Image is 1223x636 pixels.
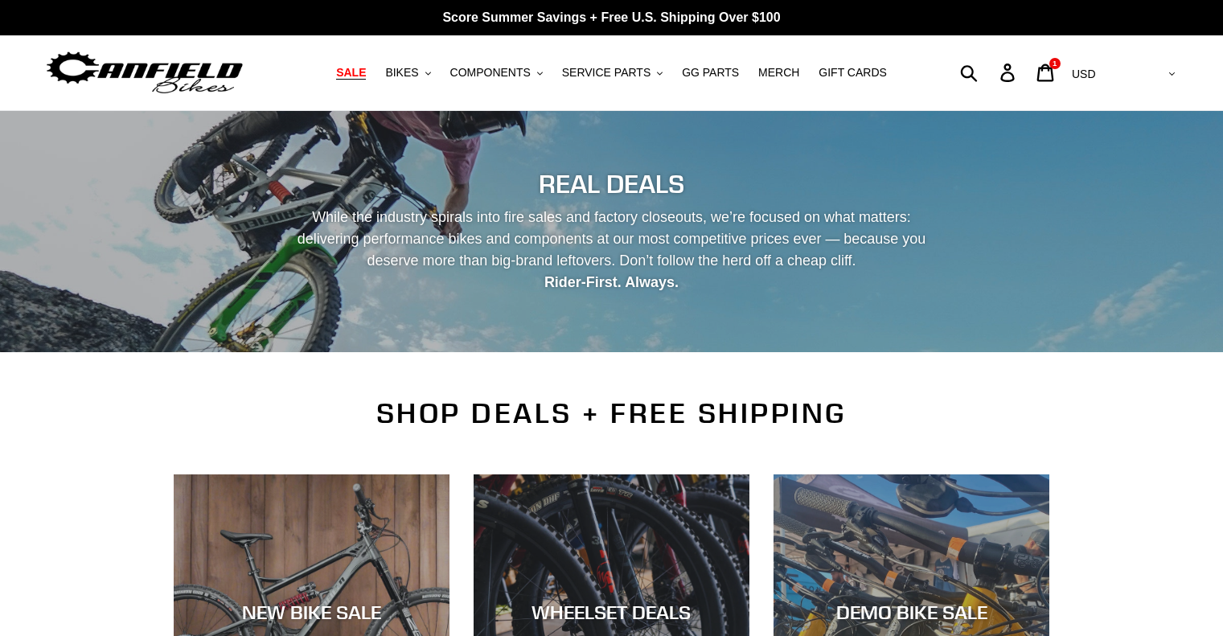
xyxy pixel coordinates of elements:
[554,62,671,84] button: SERVICE PARTS
[174,169,1050,199] h2: REAL DEALS
[674,62,747,84] a: GG PARTS
[442,62,551,84] button: COMPONENTS
[328,62,374,84] a: SALE
[336,66,366,80] span: SALE
[1028,55,1065,90] a: 1
[1053,59,1057,68] span: 1
[385,66,418,80] span: BIKES
[562,66,650,80] span: SERVICE PARTS
[283,207,941,293] p: While the industry spirals into fire sales and factory closeouts, we’re focused on what matters: ...
[758,66,799,80] span: MERCH
[377,62,438,84] button: BIKES
[474,601,749,624] div: WHEELSET DEALS
[969,55,1010,90] input: Search
[682,66,739,80] span: GG PARTS
[819,66,887,80] span: GIFT CARDS
[750,62,807,84] a: MERCH
[450,66,531,80] span: COMPONENTS
[774,601,1049,624] div: DEMO BIKE SALE
[174,601,449,624] div: NEW BIKE SALE
[544,274,679,290] strong: Rider-First. Always.
[174,396,1050,430] h2: SHOP DEALS + FREE SHIPPING
[811,62,895,84] a: GIFT CARDS
[44,47,245,98] img: Canfield Bikes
